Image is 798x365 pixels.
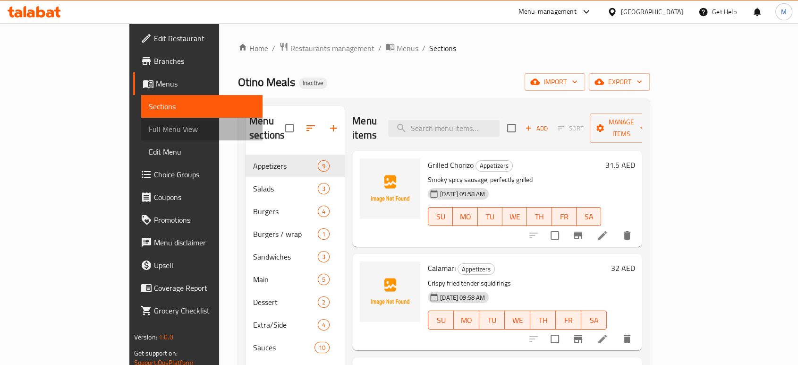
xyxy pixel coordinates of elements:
[299,78,327,89] div: Inactive
[133,277,263,299] a: Coverage Report
[506,210,523,224] span: WE
[133,231,263,254] a: Menu disclaimer
[556,210,573,224] span: FR
[318,296,330,308] div: items
[134,347,178,359] span: Get support on:
[422,43,425,54] li: /
[428,174,601,186] p: Smoky spicy sausage, perfectly grilled
[458,313,475,327] span: MO
[360,158,420,219] img: Grilled Chorizo
[134,331,157,343] span: Version:
[238,42,650,54] nav: breadcrumb
[552,121,590,136] span: Select section first
[318,251,330,262] div: items
[436,293,489,302] span: [DATE] 09:58 AM
[253,160,318,172] div: Appetizers
[530,311,556,330] button: TH
[527,207,552,226] button: TH
[478,207,502,226] button: TU
[318,321,329,330] span: 4
[253,342,314,353] span: Sauces
[385,42,418,54] a: Menus
[280,118,299,138] span: Select all sections
[483,313,501,327] span: TU
[597,333,608,345] a: Edit menu item
[318,275,329,284] span: 5
[352,114,377,142] h2: Menu items
[378,43,382,54] li: /
[521,121,552,136] span: Add item
[556,311,581,330] button: FR
[246,313,345,336] div: Extra/Side4
[279,42,374,54] a: Restaurants management
[318,162,329,171] span: 9
[318,206,330,217] div: items
[156,78,255,89] span: Menus
[314,342,330,353] div: items
[616,328,638,350] button: delete
[253,251,318,262] span: Sandwiches
[318,319,330,330] div: items
[272,43,275,54] li: /
[246,177,345,200] div: Salads3
[149,101,255,112] span: Sections
[428,311,454,330] button: SU
[502,207,527,226] button: WE
[253,274,318,285] div: Main
[318,298,329,307] span: 2
[315,343,329,352] span: 10
[428,158,474,172] span: Grilled Chorizo
[159,331,173,343] span: 1.0.0
[781,7,787,17] span: M
[531,210,548,224] span: TH
[253,183,318,194] span: Salads
[133,72,263,95] a: Menus
[154,214,255,226] span: Promotions
[458,263,495,275] div: Appetizers
[246,223,345,245] div: Burgers / wrap1
[521,121,552,136] button: Add
[253,319,318,330] span: Extra/Side
[133,254,263,277] a: Upsell
[616,224,638,247] button: delete
[253,228,318,240] span: Burgers / wrap
[577,207,601,226] button: SA
[133,209,263,231] a: Promotions
[589,73,650,91] button: export
[318,274,330,285] div: items
[581,311,607,330] button: SA
[552,207,577,226] button: FR
[518,6,577,17] div: Menu-management
[458,264,494,275] span: Appetizers
[428,261,456,275] span: Calamari
[476,160,512,171] span: Appetizers
[253,296,318,308] div: Dessert
[154,282,255,294] span: Coverage Report
[457,210,474,224] span: MO
[560,313,577,327] span: FR
[133,27,263,50] a: Edit Restaurant
[318,207,329,216] span: 4
[567,328,589,350] button: Branch-specific-item
[432,313,450,327] span: SU
[246,291,345,313] div: Dessert2
[534,313,552,327] span: TH
[454,311,479,330] button: MO
[397,43,418,54] span: Menus
[154,260,255,271] span: Upsell
[133,163,263,186] a: Choice Groups
[246,151,345,363] nav: Menu sections
[318,184,329,193] span: 3
[525,73,585,91] button: import
[428,207,453,226] button: SU
[149,146,255,157] span: Edit Menu
[436,190,489,199] span: [DATE] 09:58 AM
[318,230,329,239] span: 1
[590,113,653,143] button: Manage items
[621,7,683,17] div: [GEOGRAPHIC_DATA]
